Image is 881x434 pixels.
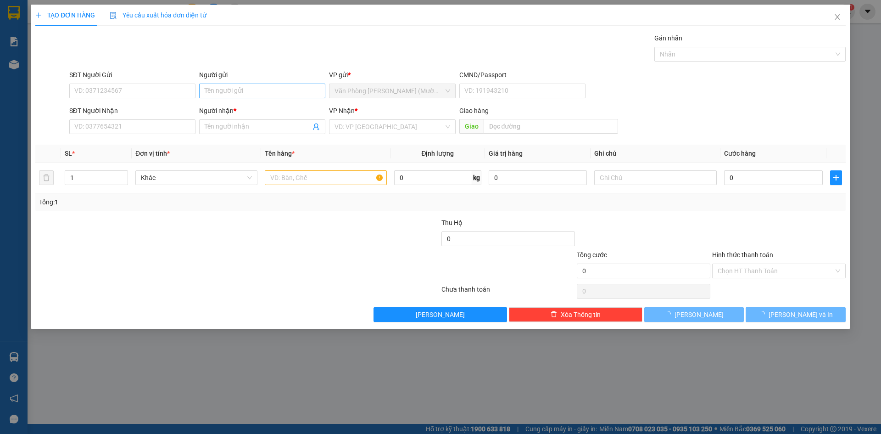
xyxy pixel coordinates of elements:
[69,106,195,116] div: SĐT Người Nhận
[69,70,195,80] div: SĐT Người Gửi
[825,5,850,30] button: Close
[459,107,489,114] span: Giao hàng
[335,84,450,98] span: Văn Phòng Trần Phú (Mường Thanh)
[199,70,325,80] div: Người gửi
[472,170,481,185] span: kg
[110,12,117,19] img: icon
[724,150,756,157] span: Cước hàng
[459,119,484,134] span: Giao
[374,307,507,322] button: [PERSON_NAME]
[65,150,72,157] span: SL
[551,311,557,318] span: delete
[422,150,454,157] span: Định lượng
[459,70,585,80] div: CMND/Passport
[665,311,675,317] span: loading
[441,219,463,226] span: Thu Hộ
[758,311,769,317] span: loading
[484,119,618,134] input: Dọc đường
[35,12,42,18] span: plus
[39,197,340,207] div: Tổng: 1
[199,106,325,116] div: Người nhận
[329,107,355,114] span: VP Nhận
[595,170,717,185] input: Ghi Chú
[416,310,465,320] span: [PERSON_NAME]
[141,171,252,185] span: Khác
[577,251,607,259] span: Tổng cước
[489,150,523,157] span: Giá trị hàng
[329,70,456,80] div: VP gửi
[440,284,576,300] div: Chưa thanh toán
[830,170,842,185] button: plus
[746,307,846,322] button: [PERSON_NAME] và In
[561,310,601,320] span: Xóa Thông tin
[313,123,320,130] span: user-add
[35,11,95,19] span: TẠO ĐƠN HÀNG
[265,150,295,157] span: Tên hàng
[509,307,643,322] button: deleteXóa Thông tin
[831,174,842,181] span: plus
[834,13,841,21] span: close
[489,170,587,185] input: 0
[265,170,387,185] input: VD: Bàn, Ghế
[675,310,724,320] span: [PERSON_NAME]
[591,145,720,163] th: Ghi chú
[712,251,773,259] label: Hình thức thanh toán
[644,307,744,322] button: [PERSON_NAME]
[39,170,54,185] button: delete
[110,11,206,19] span: Yêu cầu xuất hóa đơn điện tử
[135,150,170,157] span: Đơn vị tính
[769,310,833,320] span: [PERSON_NAME] và In
[654,34,682,42] label: Gán nhãn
